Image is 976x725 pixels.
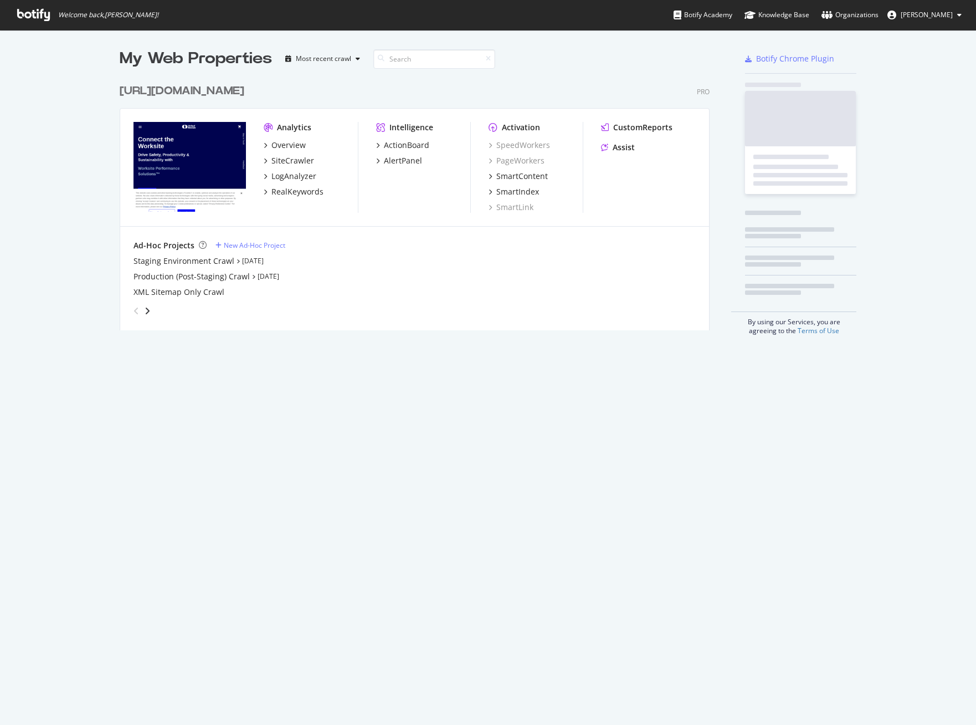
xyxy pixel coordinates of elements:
div: AlertPanel [384,155,422,166]
div: ActionBoard [384,140,429,151]
div: Assist [613,142,635,153]
div: Overview [271,140,306,151]
div: Knowledge Base [744,9,809,21]
a: CustomReports [601,122,672,133]
div: SmartIndex [496,186,539,197]
div: SmartContent [496,171,548,182]
a: Botify Chrome Plugin [745,53,834,64]
a: LogAnalyzer [264,171,316,182]
a: ActionBoard [376,140,429,151]
a: RealKeywords [264,186,323,197]
input: Search [373,49,495,69]
div: angle-left [129,302,143,320]
div: Botify Academy [674,9,732,21]
div: LogAnalyzer [271,171,316,182]
div: SiteCrawler [271,155,314,166]
a: Staging Environment Crawl [133,256,234,267]
a: SiteCrawler [264,155,314,166]
img: https://www.unitedrentals.com/ [133,122,246,212]
a: Production (Post-Staging) Crawl [133,271,250,282]
div: Analytics [277,122,311,133]
a: PageWorkers [489,155,544,166]
div: grid [120,70,718,330]
a: SmartIndex [489,186,539,197]
div: angle-right [143,305,151,316]
div: My Web Properties [120,48,272,70]
a: AlertPanel [376,155,422,166]
a: Overview [264,140,306,151]
div: Pro [697,87,710,96]
a: [DATE] [242,256,264,266]
a: Terms of Use [798,326,839,335]
button: [PERSON_NAME] [879,6,970,24]
div: Intelligence [389,122,433,133]
div: [URL][DOMAIN_NAME] [120,83,244,99]
span: Brad McGuire [901,10,953,19]
div: New Ad-Hoc Project [224,241,285,250]
div: By using our Services, you are agreeing to the [731,312,856,335]
div: Botify Chrome Plugin [756,53,834,64]
a: XML Sitemap Only Crawl [133,287,224,298]
div: Most recent crawl [296,55,351,62]
div: CustomReports [613,122,672,133]
a: SmartLink [489,202,533,213]
a: SpeedWorkers [489,140,550,151]
a: SmartContent [489,171,548,182]
a: New Ad-Hoc Project [215,241,285,250]
a: [URL][DOMAIN_NAME] [120,83,249,99]
button: Most recent crawl [281,50,364,68]
div: RealKeywords [271,186,323,197]
div: Organizations [821,9,879,21]
span: Welcome back, [PERSON_NAME] ! [58,11,158,19]
a: [DATE] [258,272,279,281]
div: Ad-Hoc Projects [133,240,194,251]
a: Assist [601,142,635,153]
div: Activation [502,122,540,133]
